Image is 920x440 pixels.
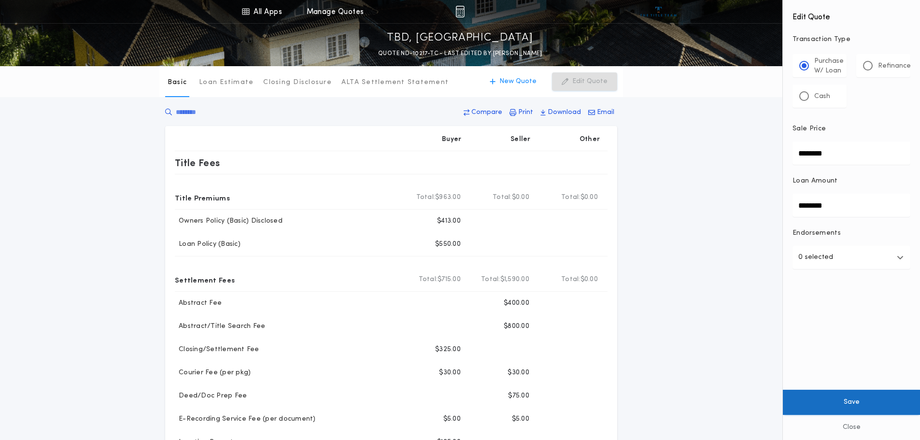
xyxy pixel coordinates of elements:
[481,275,500,284] b: Total:
[518,108,533,117] p: Print
[499,77,537,86] p: New Quote
[512,414,529,424] p: $5.00
[504,298,529,308] p: $400.00
[199,78,254,87] p: Loan Estimate
[455,6,465,17] img: img
[168,78,187,87] p: Basic
[572,77,608,86] p: Edit Quote
[175,216,283,226] p: Owners Policy (Basic) Disclosed
[416,193,436,202] b: Total:
[461,104,505,121] button: Compare
[480,72,546,91] button: New Quote
[793,194,910,217] input: Loan Amount
[437,216,461,226] p: $413.00
[878,61,911,71] p: Refinance
[508,368,529,378] p: $30.00
[793,6,910,23] h4: Edit Quote
[439,368,461,378] p: $30.00
[640,7,677,16] img: vs-icon
[419,275,438,284] b: Total:
[548,108,581,117] p: Download
[471,108,502,117] p: Compare
[263,78,332,87] p: Closing Disclosure
[175,240,241,249] p: Loan Policy (Basic)
[814,92,830,101] p: Cash
[783,390,920,415] button: Save
[175,272,235,287] p: Settlement Fees
[512,193,529,202] span: $0.00
[510,135,531,144] p: Seller
[500,275,529,284] span: $1,590.00
[175,322,265,331] p: Abstract/Title Search Fee
[175,414,316,424] p: E-Recording Service Fee (per document)
[783,415,920,440] button: Close
[443,414,461,424] p: $5.00
[435,345,461,355] p: $325.00
[175,298,222,308] p: Abstract Fee
[507,104,536,121] button: Print
[504,322,529,331] p: $800.00
[508,391,529,401] p: $75.00
[793,228,910,238] p: Endorsements
[793,124,826,134] p: Sale Price
[580,135,600,144] p: Other
[580,193,598,202] span: $0.00
[341,78,449,87] p: ALTA Settlement Statement
[561,193,580,202] b: Total:
[793,176,838,186] p: Loan Amount
[175,190,230,205] p: Title Premiums
[175,155,220,170] p: Title Fees
[378,49,542,58] p: QUOTE ND-10217-TC - LAST EDITED BY [PERSON_NAME]
[387,30,533,46] p: TBD, [GEOGRAPHIC_DATA]
[435,240,461,249] p: $550.00
[435,193,461,202] span: $963.00
[175,391,247,401] p: Deed/Doc Prep Fee
[175,368,251,378] p: Courier Fee (per pkg)
[793,142,910,165] input: Sale Price
[561,275,580,284] b: Total:
[585,104,617,121] button: Email
[442,135,461,144] p: Buyer
[597,108,614,117] p: Email
[493,193,512,202] b: Total:
[793,35,910,44] p: Transaction Type
[438,275,461,284] span: $715.00
[552,72,617,91] button: Edit Quote
[175,345,259,355] p: Closing/Settlement Fee
[580,275,598,284] span: $0.00
[793,246,910,269] button: 0 selected
[814,57,844,76] p: Purchase W/ Loan
[538,104,584,121] button: Download
[798,252,833,263] p: 0 selected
